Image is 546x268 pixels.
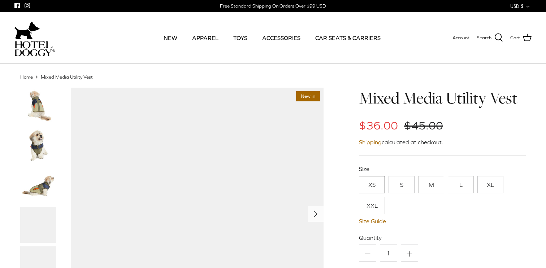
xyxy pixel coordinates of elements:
a: Search [477,33,503,43]
button: Next [308,206,324,222]
span: Cart [510,34,520,42]
a: S [389,176,415,193]
span: Account [452,35,469,40]
a: ACCESSORIES [256,26,307,50]
nav: Breadcrumbs [20,74,526,80]
a: Mixed Media Utility Vest [41,74,93,79]
a: TOYS [227,26,254,50]
label: Size [359,165,526,173]
a: XL [477,176,503,193]
div: Primary navigation [107,26,437,50]
a: Instagram [25,3,30,8]
span: New in [296,91,320,102]
a: Facebook [14,3,20,8]
a: XXL [359,197,385,214]
a: L [448,176,474,193]
img: hoteldoggycom [14,41,55,56]
div: Free Standard Shipping On Orders Over $99 USD [220,3,326,9]
input: Quantity [380,245,397,262]
a: Size Guide [359,218,526,225]
h1: Mixed Media Utility Vest [359,88,526,109]
div: calculated at checkout. [359,138,526,147]
a: M [418,176,444,193]
img: dog-icon.svg [14,19,40,41]
a: XS [359,176,385,193]
a: Free Standard Shipping On Orders Over $99 USD [220,1,326,12]
a: CAR SEATS & CARRIERS [309,26,387,50]
a: APPAREL [186,26,225,50]
a: NEW [157,26,184,50]
a: Shipping [359,139,382,145]
a: Cart [510,33,532,43]
span: $45.00 [404,119,443,132]
span: $36.00 [359,119,398,132]
a: hoteldoggycom [14,19,55,56]
a: Account [452,34,469,42]
span: Search [477,34,491,42]
a: Home [20,74,33,79]
label: Quantity [359,234,526,242]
